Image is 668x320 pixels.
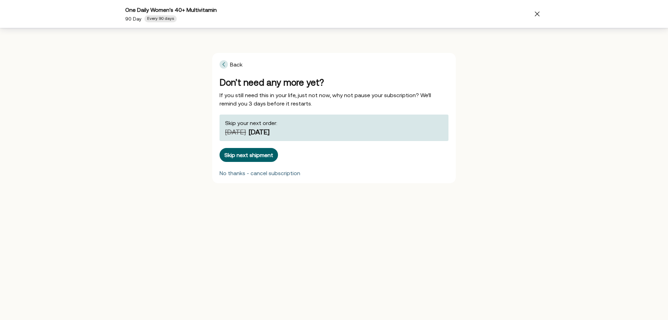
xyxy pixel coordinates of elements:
[224,152,273,158] div: Skip next shipment
[230,61,242,68] span: Back
[125,7,217,13] span: One Daily Women's 40+ Multivitamin
[220,148,278,162] button: Skip next shipment
[225,120,277,126] span: Skip your next order:
[220,60,242,69] span: Back
[225,128,246,136] span: [DATE]
[220,92,431,107] span: If you still need this in your life, just not now, why not pause your subscription? We’ll remind ...
[220,77,448,88] div: Don’t need any more yet?
[220,170,300,176] div: No thanks - cancel subscription
[125,16,142,22] span: 90 Day
[249,128,270,136] span: [DATE]
[147,16,174,22] span: Every 90 days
